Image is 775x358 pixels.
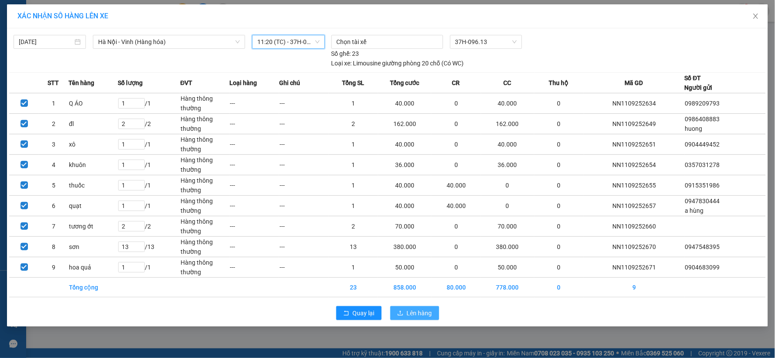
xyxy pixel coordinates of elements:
[685,207,704,214] span: a hùng
[39,196,68,216] td: 6
[329,216,378,237] td: 2
[180,175,229,196] td: Hàng thông thường
[68,155,118,175] td: khuôn
[230,134,279,155] td: ---
[343,310,349,317] span: rollback
[68,134,118,155] td: xô
[534,93,584,114] td: 0
[180,196,229,216] td: Hàng thông thường
[431,237,481,257] td: 0
[685,141,720,148] span: 0904449452
[19,37,73,47] input: 11/09/2025
[378,155,431,175] td: 36.000
[230,114,279,134] td: ---
[331,49,351,58] span: Số ghế:
[534,278,584,297] td: 0
[279,216,328,237] td: ---
[279,93,328,114] td: ---
[329,237,378,257] td: 13
[353,308,375,318] span: Quay lại
[534,175,584,196] td: 0
[584,237,685,257] td: NN1109252670
[180,257,229,278] td: Hàng thông thường
[180,237,229,257] td: Hàng thông thường
[68,114,118,134] td: đl
[534,196,584,216] td: 0
[584,257,685,278] td: NN1109252671
[68,175,118,196] td: thuốc
[431,93,481,114] td: 0
[230,175,279,196] td: ---
[336,306,382,320] button: rollbackQuay lại
[584,278,685,297] td: 9
[331,49,359,58] div: 23
[744,4,768,29] button: Close
[481,114,534,134] td: 162.000
[378,278,431,297] td: 858.000
[481,216,534,237] td: 70.000
[481,278,534,297] td: 778.000
[180,114,229,134] td: Hàng thông thường
[98,35,240,48] span: Hà Nội - Vinh (Hàng hóa)
[118,237,180,257] td: / 13
[378,114,431,134] td: 162.000
[118,175,180,196] td: / 1
[230,93,279,114] td: ---
[481,155,534,175] td: 36.000
[68,278,118,297] td: Tổng cộng
[584,114,685,134] td: NN1109252649
[257,35,319,48] span: 11:20 (TC) - 37H-096.13
[431,278,481,297] td: 80.000
[752,13,759,20] span: close
[329,114,378,134] td: 2
[180,93,229,114] td: Hàng thông thường
[279,196,328,216] td: ---
[39,257,68,278] td: 9
[48,78,59,88] span: STT
[481,134,534,155] td: 40.000
[329,175,378,196] td: 1
[279,114,328,134] td: ---
[534,257,584,278] td: 0
[230,78,257,88] span: Loại hàng
[534,114,584,134] td: 0
[584,93,685,114] td: NN1109252634
[584,175,685,196] td: NN1109252655
[685,264,720,271] span: 0904683099
[118,155,180,175] td: / 1
[180,155,229,175] td: Hàng thông thường
[39,134,68,155] td: 3
[584,196,685,216] td: NN1109252657
[39,114,68,134] td: 2
[431,155,481,175] td: 0
[180,78,192,88] span: ĐVT
[481,237,534,257] td: 380.000
[534,134,584,155] td: 0
[279,237,328,257] td: ---
[431,257,481,278] td: 0
[180,216,229,237] td: Hàng thông thường
[118,216,180,237] td: / 2
[685,243,720,250] span: 0947548395
[625,78,643,88] span: Mã GD
[685,198,720,205] span: 0947830444
[431,134,481,155] td: 0
[481,257,534,278] td: 50.000
[378,134,431,155] td: 40.000
[329,196,378,216] td: 1
[584,216,685,237] td: NN1109252660
[230,257,279,278] td: ---
[17,12,108,20] span: XÁC NHẬN SỐ HÀNG LÊN XE
[481,196,534,216] td: 0
[279,78,300,88] span: Ghi chú
[279,175,328,196] td: ---
[39,216,68,237] td: 7
[68,93,118,114] td: Q ÁO
[118,196,180,216] td: / 1
[584,134,685,155] td: NN1109252651
[378,196,431,216] td: 40.000
[230,196,279,216] td: ---
[329,155,378,175] td: 1
[503,78,511,88] span: CC
[68,237,118,257] td: sơn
